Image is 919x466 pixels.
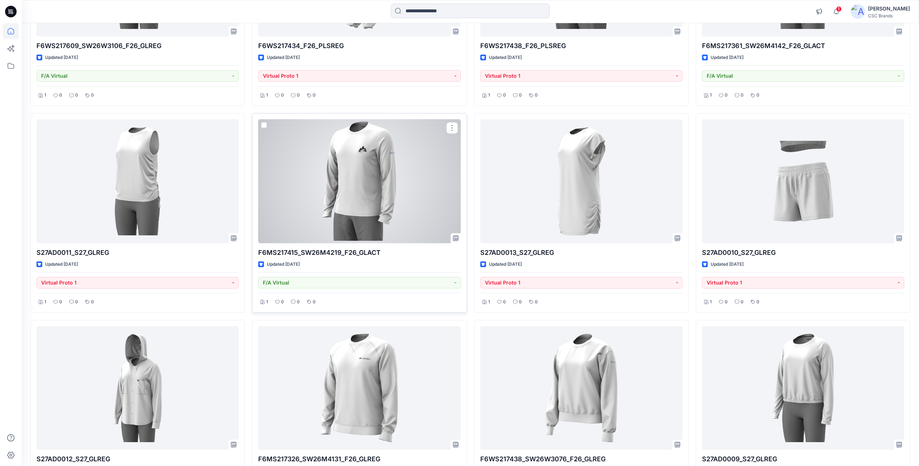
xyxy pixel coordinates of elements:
[489,261,522,268] p: Updated [DATE]
[702,326,904,450] a: S27AD0009_S27_GLREG
[36,119,239,243] a: S27AD0011_S27_GLREG
[59,298,62,306] p: 0
[313,298,316,306] p: 0
[258,326,460,450] a: F6MS217326_SW26M4131_F26_GLREG
[267,261,300,268] p: Updated [DATE]
[313,91,316,99] p: 0
[281,91,284,99] p: 0
[36,454,239,464] p: S27AD0012_S27_GLREG
[258,248,460,258] p: F6MS217415_SW26M4219_F26_GLACT
[36,326,239,450] a: S27AD0012_S27_GLREG
[480,41,682,51] p: F6WS217438_F26_PLSREG
[702,248,904,258] p: S27AD0010_S27_GLREG
[535,91,538,99] p: 0
[480,454,682,464] p: F6WS217438_SW26W3076_F26_GLREG
[281,298,284,306] p: 0
[535,298,538,306] p: 0
[757,91,759,99] p: 0
[702,119,904,243] a: S27AD0010_S27_GLREG
[258,454,460,464] p: F6MS217326_SW26M4131_F26_GLREG
[44,91,46,99] p: 1
[45,54,78,61] p: Updated [DATE]
[711,261,744,268] p: Updated [DATE]
[266,91,268,99] p: 1
[702,41,904,51] p: F6MS217361_SW26M4142_F26_GLACT
[702,454,904,464] p: S27AD0009_S27_GLREG
[489,54,522,61] p: Updated [DATE]
[91,91,94,99] p: 0
[868,4,910,13] div: [PERSON_NAME]
[267,54,300,61] p: Updated [DATE]
[710,91,712,99] p: 1
[258,119,460,243] a: F6MS217415_SW26M4219_F26_GLACT
[297,298,300,306] p: 0
[757,298,759,306] p: 0
[868,13,910,18] div: CSC Brands
[36,248,239,258] p: S27AD0011_S27_GLREG
[480,119,682,243] a: S27AD0013_S27_GLREG
[45,261,78,268] p: Updated [DATE]
[725,298,728,306] p: 0
[711,54,744,61] p: Updated [DATE]
[741,91,744,99] p: 0
[75,91,78,99] p: 0
[851,4,865,19] img: avatar
[725,91,728,99] p: 0
[75,298,78,306] p: 0
[836,6,842,12] span: 1
[519,91,522,99] p: 0
[91,298,94,306] p: 0
[741,298,744,306] p: 0
[519,298,522,306] p: 0
[488,298,490,306] p: 1
[258,41,460,51] p: F6WS217434_F26_PLSREG
[503,298,506,306] p: 0
[503,91,506,99] p: 0
[266,298,268,306] p: 1
[36,41,239,51] p: F6WS217609_SW26W3106_F26_GLREG
[480,248,682,258] p: S27AD0013_S27_GLREG
[710,298,712,306] p: 1
[480,326,682,450] a: F6WS217438_SW26W3076_F26_GLREG
[297,91,300,99] p: 0
[44,298,46,306] p: 1
[488,91,490,99] p: 1
[59,91,62,99] p: 0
